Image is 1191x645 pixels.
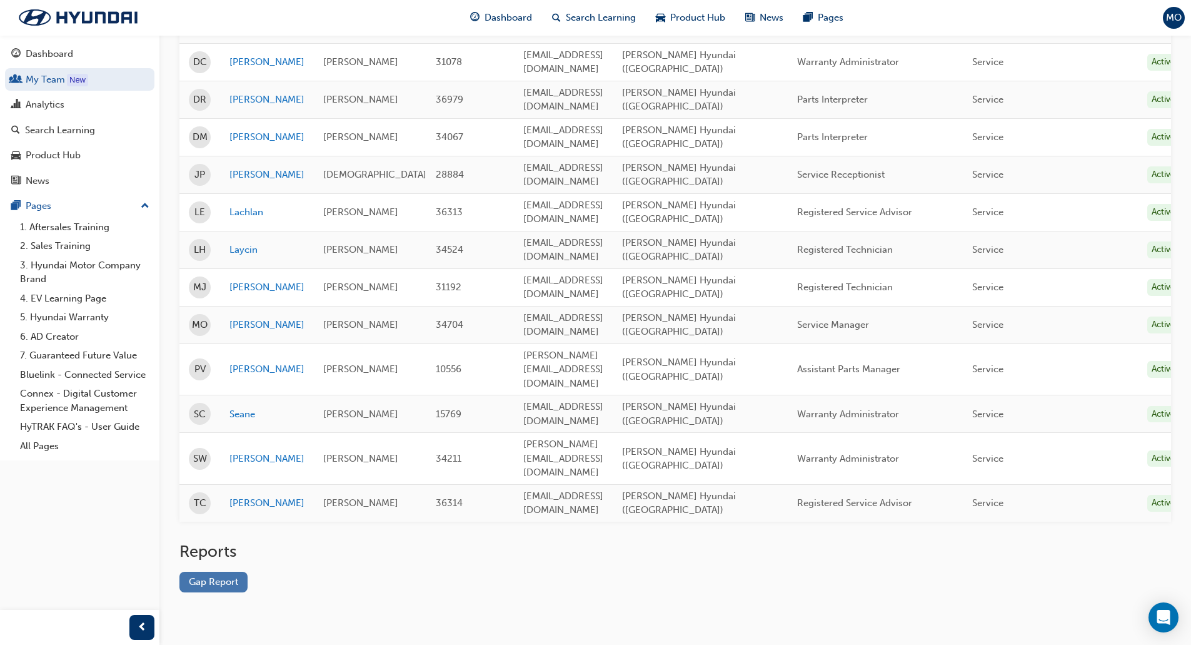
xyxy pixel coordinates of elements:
[15,308,154,327] a: 5. Hyundai Warranty
[229,93,304,107] a: [PERSON_NAME]
[229,205,304,220] a: Lachlan
[26,174,49,188] div: News
[803,10,813,26] span: pages-icon
[797,319,869,330] span: Service Manager
[11,176,21,187] span: news-icon
[11,49,21,60] span: guage-icon
[797,206,912,218] span: Registered Service Advisor
[972,169,1003,180] span: Service
[622,275,736,300] span: [PERSON_NAME] Hyundai ([GEOGRAPHIC_DATA])
[972,319,1003,330] span: Service
[1147,129,1180,146] div: Active
[470,10,480,26] span: guage-icon
[193,280,206,295] span: MJ
[542,5,646,31] a: search-iconSearch Learning
[797,409,899,420] span: Warranty Administrator
[735,5,793,31] a: news-iconNews
[646,5,735,31] a: car-iconProduct Hub
[1147,54,1180,71] div: Active
[323,244,398,255] span: [PERSON_NAME]
[323,282,398,293] span: [PERSON_NAME]
[15,289,154,308] a: 4. EV Learning Page
[15,417,154,437] a: HyTRAK FAQ's - User Guide
[622,124,736,150] span: [PERSON_NAME] Hyundai ([GEOGRAPHIC_DATA])
[229,55,304,69] a: [PERSON_NAME]
[523,162,603,188] span: [EMAIL_ADDRESS][DOMAIN_NAME]
[1147,406,1180,423] div: Active
[797,497,912,509] span: Registered Service Advisor
[1147,241,1180,258] div: Active
[436,409,461,420] span: 15769
[523,312,603,338] span: [EMAIL_ADDRESS][DOMAIN_NAME]
[552,10,561,26] span: search-icon
[323,206,398,218] span: [PERSON_NAME]
[436,319,463,330] span: 34704
[6,4,150,31] img: Trak
[11,150,21,161] span: car-icon
[193,55,207,69] span: DC
[566,11,636,25] span: Search Learning
[1147,361,1180,378] div: Active
[485,11,532,25] span: Dashboard
[760,11,783,25] span: News
[1147,166,1180,183] div: Active
[5,144,154,167] a: Product Hub
[323,319,398,330] span: [PERSON_NAME]
[229,168,304,182] a: [PERSON_NAME]
[622,200,736,225] span: [PERSON_NAME] Hyundai ([GEOGRAPHIC_DATA])
[972,131,1003,143] span: Service
[797,94,868,105] span: Parts Interpreter
[622,401,736,427] span: [PERSON_NAME] Hyundai ([GEOGRAPHIC_DATA])
[656,10,665,26] span: car-icon
[1147,91,1180,108] div: Active
[141,198,149,215] span: up-icon
[11,99,21,111] span: chart-icon
[15,218,154,237] a: 1. Aftersales Training
[436,56,462,68] span: 31078
[229,318,304,332] a: [PERSON_NAME]
[436,282,461,293] span: 31192
[436,169,464,180] span: 28884
[523,200,603,225] span: [EMAIL_ADDRESS][DOMAIN_NAME]
[194,362,206,377] span: PV
[1166,11,1182,25] span: MO
[323,169,426,180] span: [DEMOGRAPHIC_DATA]
[229,496,304,510] a: [PERSON_NAME]
[229,130,304,145] a: [PERSON_NAME]
[15,327,154,347] a: 6. AD Creator
[323,363,398,375] span: [PERSON_NAME]
[797,56,899,68] span: Warranty Administrator
[972,497,1003,509] span: Service
[793,5,853,31] a: pages-iconPages
[26,47,73,61] div: Dashboard
[5,170,154,193] a: News
[194,205,205,220] span: LE
[523,401,603,427] span: [EMAIL_ADDRESS][DOMAIN_NAME]
[622,237,736,263] span: [PERSON_NAME] Hyundai ([GEOGRAPHIC_DATA])
[15,384,154,417] a: Connex - Digital Customer Experience Management
[229,407,304,422] a: Seane
[11,74,21,86] span: people-icon
[5,43,154,66] a: Dashboard
[194,168,205,182] span: JP
[1147,204,1180,221] div: Active
[972,244,1003,255] span: Service
[67,74,88,86] div: Tooltip anchor
[797,282,893,293] span: Registered Technician
[436,206,463,218] span: 36313
[194,496,206,510] span: TC
[15,365,154,385] a: Bluelink - Connected Service
[26,98,64,112] div: Analytics
[323,497,398,509] span: [PERSON_NAME]
[5,195,154,218] button: Pages
[622,357,736,382] span: [PERSON_NAME] Hyundai ([GEOGRAPHIC_DATA])
[194,407,206,422] span: SC
[622,162,736,188] span: [PERSON_NAME] Hyundai ([GEOGRAPHIC_DATA])
[194,243,206,257] span: LH
[1147,495,1180,512] div: Active
[622,446,736,472] span: [PERSON_NAME] Hyundai ([GEOGRAPHIC_DATA])
[1148,602,1178,632] div: Open Intercom Messenger
[436,453,461,464] span: 34211
[436,94,463,105] span: 36979
[436,497,463,509] span: 36314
